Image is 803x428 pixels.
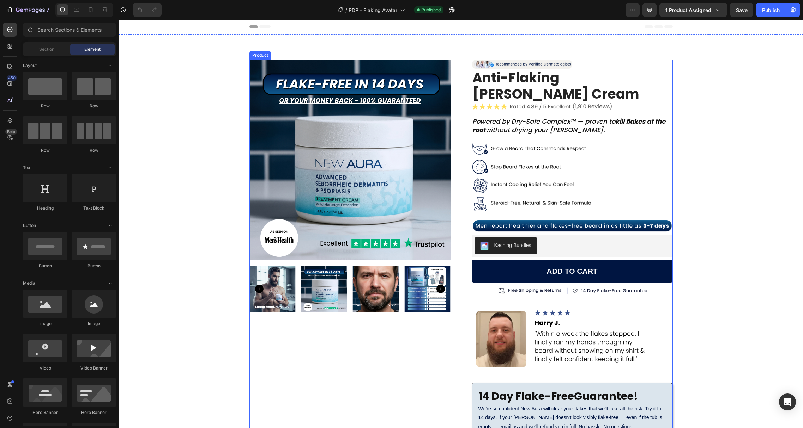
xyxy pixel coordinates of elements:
button: 7 [3,3,53,17]
img: gempages_586072776922628803-b9649f94-8a7f-48d9-acb2-5dfdd2831a38.png [353,83,494,91]
span: / [345,6,347,14]
div: Undo/Redo [133,3,162,17]
img: gempages_586072776922628803-1f48a27a-7cc8-46cb-82db-c30da08c9753.png [353,40,453,49]
span: Button [23,222,36,229]
span: Published [421,7,441,13]
div: ADD TO CART [428,246,478,257]
button: Carousel Next Arrow [318,265,326,273]
div: Image [23,321,67,327]
div: Heading [23,205,67,211]
img: gempages_586072776922628803-54c3f246-fa3a-45ad-a193-1243ac41bcaf.png [353,200,554,212]
h2: Powered by Dry-Safe Complex™ — proven to without drying your [PERSON_NAME]. [353,97,554,115]
div: Hero Banner [72,409,116,416]
iframe: Design area [119,20,803,428]
div: 450 [7,75,17,81]
span: Toggle open [105,162,116,173]
div: Text Block [72,205,116,211]
span: Save [736,7,748,13]
p: We’re so confident New Aura will clear your flakes that we’ll take all the risk. Try it for 14 da... [360,385,547,411]
div: Button [72,263,116,269]
div: Product [132,32,151,39]
button: Carousel Back Arrow [136,265,145,273]
div: Row [23,103,67,109]
span: Toggle open [105,220,116,231]
strong: Guarantee! [455,369,519,384]
div: Beta [5,129,17,135]
button: Save [730,3,753,17]
img: KachingBundles.png [361,222,370,230]
div: Open Intercom Messenger [779,393,796,410]
button: Kaching Bundles [356,218,418,235]
div: Image [72,321,116,327]
span: Section [39,46,54,52]
strong: kill flakes at the root [354,97,547,114]
span: 1 product assigned [665,6,711,14]
span: Toggle open [105,278,116,289]
img: gempages_586072776922628803-e40999dc-e7b5-4f00-aee4-927d9e46e22d.png [353,120,473,194]
div: Hero Banner [23,409,67,416]
div: Video [23,365,67,371]
span: Toggle open [105,60,116,71]
h2: Anti-Flaking [PERSON_NAME] Cream [353,49,554,83]
button: 1 product assigned [659,3,727,17]
div: Kaching Bundles [375,222,412,229]
span: PDP - Flaking Avatar [349,6,397,14]
span: Element [84,46,101,52]
div: Video Banner [72,365,116,371]
div: Row [23,147,67,154]
input: Search Sections & Elements [23,23,116,37]
img: gempages_586072776922628803-083409d4-09f9-4fec-bb41-32ba1a6b7dc2.png [353,286,534,352]
div: Row [72,147,116,154]
div: Row [72,103,116,109]
span: Media [23,280,35,286]
h2: 14 Day Flake-Free [359,369,548,384]
div: Publish [762,6,780,14]
button: Publish [756,3,786,17]
button: ADD TO CART [353,240,554,263]
img: gempages_586072776922628803-afea4f6f-a99e-4128-9686-e1f0a07ed54b.png [373,266,534,276]
div: Button [23,263,67,269]
p: 7 [46,6,49,14]
span: Layout [23,62,37,69]
span: Text [23,165,32,171]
